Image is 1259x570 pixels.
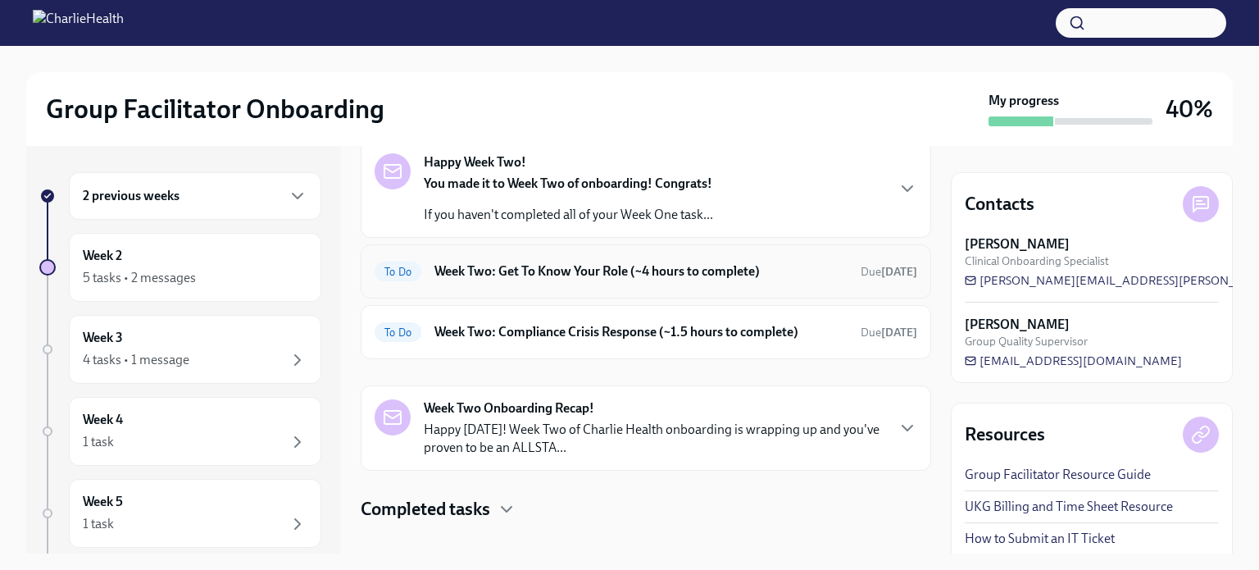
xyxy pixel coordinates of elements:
a: To DoWeek Two: Get To Know Your Role (~4 hours to complete)Due[DATE] [375,258,917,285]
a: To DoWeek Two: Compliance Crisis Response (~1.5 hours to complete)Due[DATE] [375,319,917,345]
strong: [PERSON_NAME] [965,235,1070,253]
span: Group Quality Supervisor [965,334,1088,349]
h6: Week 3 [83,329,123,347]
strong: [DATE] [881,265,917,279]
div: 4 tasks • 1 message [83,351,189,369]
strong: Week Two Onboarding Recap! [424,399,594,417]
div: 1 task [83,433,114,451]
strong: [DATE] [881,326,917,340]
a: Week 51 task [39,479,321,548]
span: Due [861,265,917,279]
strong: You made it to Week Two of onboarding! Congrats! [424,176,712,191]
div: 1 task [83,515,114,533]
a: Week 34 tasks • 1 message [39,315,321,384]
h4: Completed tasks [361,497,490,522]
span: To Do [375,326,421,339]
span: September 29th, 2025 10:00 [861,264,917,280]
a: [EMAIL_ADDRESS][DOMAIN_NAME] [965,353,1182,369]
h4: Contacts [965,192,1034,217]
img: CharlieHealth [33,10,124,36]
div: 5 tasks • 2 messages [83,269,196,287]
h6: Week 5 [83,493,123,511]
a: Week 25 tasks • 2 messages [39,233,321,302]
a: UKG Billing and Time Sheet Resource [965,498,1173,516]
h6: Week Two: Compliance Crisis Response (~1.5 hours to complete) [434,323,848,341]
div: Completed tasks [361,497,931,522]
span: To Do [375,266,421,278]
p: Happy [DATE]! Week Two of Charlie Health onboarding is wrapping up and you've proven to be an ALL... [424,421,884,457]
span: September 29th, 2025 10:00 [861,325,917,340]
span: Clinical Onboarding Specialist [965,253,1109,269]
h6: 2 previous weeks [83,187,180,205]
strong: Happy Week Two! [424,153,526,171]
span: Due [861,326,917,340]
h4: Resources [965,422,1045,447]
h6: Week Two: Get To Know Your Role (~4 hours to complete) [434,262,848,280]
strong: My progress [989,92,1059,110]
h6: Week 4 [83,411,123,429]
div: 2 previous weeks [69,172,321,220]
h2: Group Facilitator Onboarding [46,93,384,125]
h3: 40% [1166,94,1213,124]
a: Group Facilitator Resource Guide [965,466,1151,484]
p: If you haven't completed all of your Week One task... [424,206,713,224]
a: How to Submit an IT Ticket [965,530,1115,548]
h6: Week 2 [83,247,122,265]
a: Week 41 task [39,397,321,466]
strong: [PERSON_NAME] [965,316,1070,334]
